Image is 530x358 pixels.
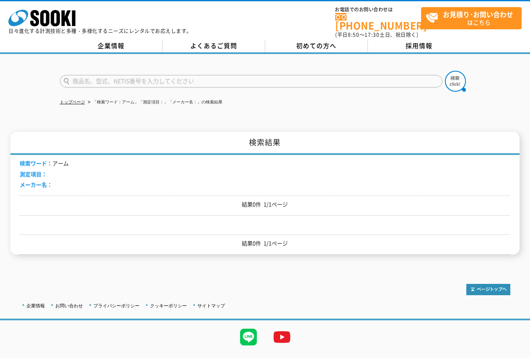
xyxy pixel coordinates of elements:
[20,239,510,248] p: 結果0件 1/1ページ
[60,40,163,52] a: 企業情報
[335,13,421,30] a: [PHONE_NUMBER]
[20,159,52,167] span: 検索ワード：
[445,71,466,92] img: btn_search.png
[55,303,83,308] a: お問い合わせ
[8,28,192,33] p: 日々進化する計測技術と多種・多様化するニーズにレンタルでお応えします。
[365,31,380,39] span: 17:30
[296,41,336,50] span: 初めての方へ
[443,9,513,19] strong: お見積り･お問い合わせ
[348,31,359,39] span: 8:50
[426,8,521,28] span: はこちら
[197,303,225,308] a: サイトマップ
[60,100,85,104] a: トップページ
[335,7,421,12] span: お電話でのお問い合わせは
[150,303,187,308] a: クッキーポリシー
[10,132,519,155] h1: 検索結果
[466,284,510,295] img: トップページへ
[86,98,222,107] li: 「検索ワード：アーム」「測定項目：」「メーカー名：」の検索結果
[26,303,45,308] a: 企業情報
[20,180,52,188] span: メーカー名：
[368,40,471,52] a: 採用情報
[93,303,140,308] a: プライバシーポリシー
[232,320,265,354] img: LINE
[20,159,69,168] li: アーム
[20,200,510,209] p: 結果0件 1/1ページ
[163,40,265,52] a: よくあるご質問
[421,7,522,29] a: お見積り･お問い合わせはこちら
[60,75,442,88] input: 商品名、型式、NETIS番号を入力してください
[20,170,47,178] span: 測定項目：
[335,31,418,39] span: (平日 ～ 土日、祝日除く)
[265,40,368,52] a: 初めての方へ
[265,320,299,354] img: YouTube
